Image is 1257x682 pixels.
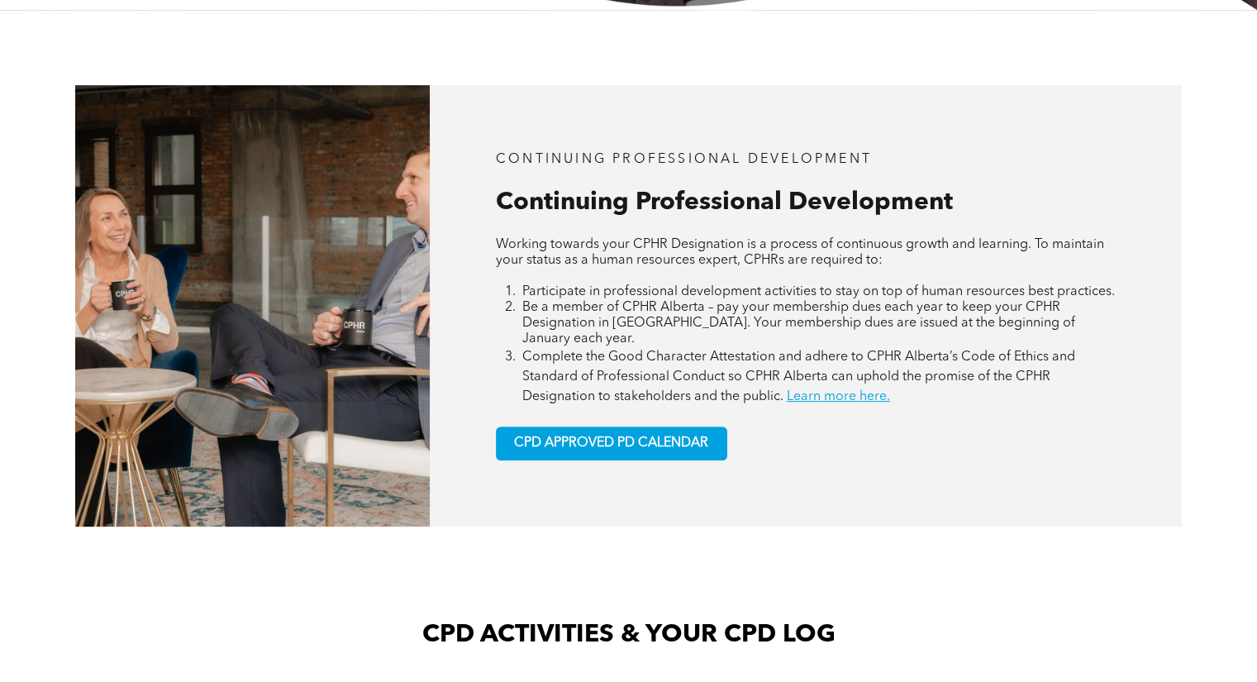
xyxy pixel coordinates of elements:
span: Participate in professional development activities to stay on top of human resources best practices. [522,285,1115,298]
span: Be a member of CPHR Alberta – pay your membership dues each year to keep your CPHR Designation in... [522,301,1075,346]
span: CPD ACTIVITIES & YOUR CPD LOG [422,622,836,647]
span: Continuing Professional Development [496,190,953,215]
span: Complete the Good Character Attestation and adhere to CPHR Alberta’s Code of Ethics and Standard ... [522,351,1075,403]
a: Learn more here. [787,390,890,403]
span: CONTINUING PROFESSIONAL DEVELOPMENT [496,153,872,166]
span: CPD APPROVED PD CALENDAR [514,436,708,451]
span: Working towards your CPHR Designation is a process of continuous growth and learning. To maintain... [496,238,1104,267]
a: CPD APPROVED PD CALENDAR [496,427,727,460]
